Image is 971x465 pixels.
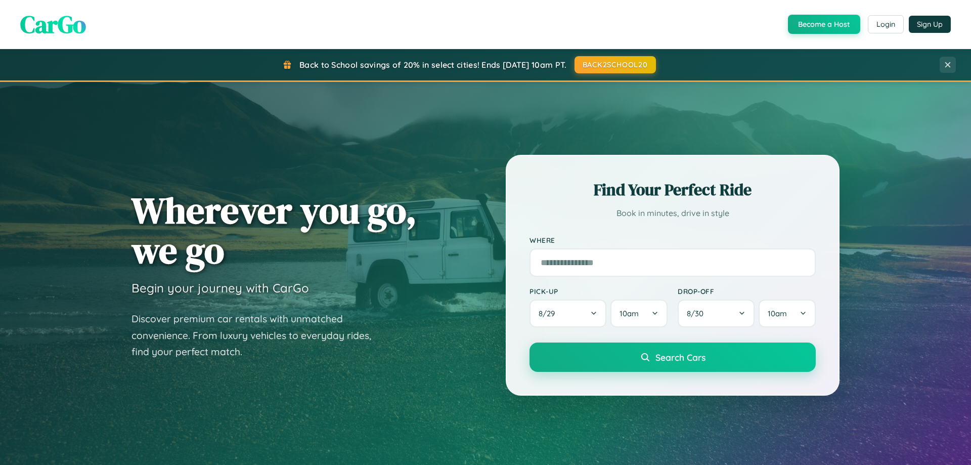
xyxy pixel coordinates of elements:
button: 10am [610,300,668,327]
label: Where [529,236,816,244]
h3: Begin your journey with CarGo [131,280,309,295]
p: Discover premium car rentals with unmatched convenience. From luxury vehicles to everyday rides, ... [131,311,384,360]
span: Back to School savings of 20% in select cities! Ends [DATE] 10am PT. [299,60,566,70]
button: Search Cars [529,343,816,372]
h1: Wherever you go, we go [131,190,417,270]
button: 8/29 [529,300,606,327]
button: 10am [759,300,816,327]
button: Become a Host [788,15,860,34]
label: Pick-up [529,287,668,295]
button: 8/30 [678,300,755,327]
h2: Find Your Perfect Ride [529,179,816,201]
p: Book in minutes, drive in style [529,206,816,221]
label: Drop-off [678,287,816,295]
span: 10am [768,309,787,318]
span: 8 / 29 [539,309,560,318]
span: 8 / 30 [687,309,709,318]
span: 10am [620,309,639,318]
button: Login [868,15,904,33]
span: Search Cars [655,352,705,363]
button: BACK2SCHOOL20 [575,56,656,73]
span: CarGo [20,8,86,41]
button: Sign Up [909,16,951,33]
